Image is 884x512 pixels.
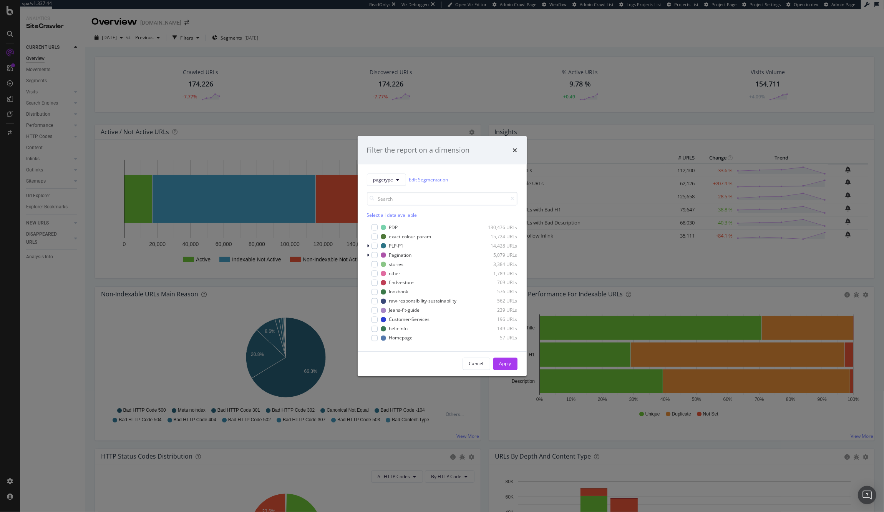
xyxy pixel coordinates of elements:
input: Search [367,192,517,205]
div: raw-responsibility-sustainability [389,298,457,304]
div: Jeans-fit-guide [389,307,420,314]
div: 576 URLs [480,289,517,295]
button: Apply [493,357,517,370]
div: times [513,145,517,155]
div: help-info [389,326,408,332]
div: Customer-Services [389,316,430,323]
div: exact-colour-param [389,233,431,240]
div: 15,724 URLs [480,233,517,240]
div: Cancel [469,361,484,367]
div: 14,428 URLs [480,243,517,249]
span: pagetype [373,176,393,183]
div: 130,476 URLs [480,224,517,231]
a: Edit Segmentation [409,176,448,184]
div: 5,079 URLs [480,252,517,258]
button: Cancel [463,357,490,370]
div: 57 URLs [480,335,517,341]
div: 562 URLs [480,298,517,304]
div: stories [389,261,404,268]
div: lookbook [389,289,408,295]
button: pagetype [367,173,406,186]
div: Pagination [389,252,412,258]
div: 3,384 URLs [480,261,517,268]
div: 196 URLs [480,316,517,323]
div: PDP [389,224,398,231]
div: Open Intercom Messenger [858,486,876,504]
div: 239 URLs [480,307,517,314]
div: Homepage [389,335,413,341]
div: 769 URLs [480,279,517,286]
div: Apply [499,361,511,367]
div: 149 URLs [480,326,517,332]
div: modal [358,136,527,376]
div: Filter the report on a dimension [367,145,470,155]
div: PLP-P1 [389,243,404,249]
div: Select all data available [367,211,517,218]
div: 1,789 URLs [480,270,517,277]
div: find-a-store [389,279,414,286]
div: other [389,270,401,277]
